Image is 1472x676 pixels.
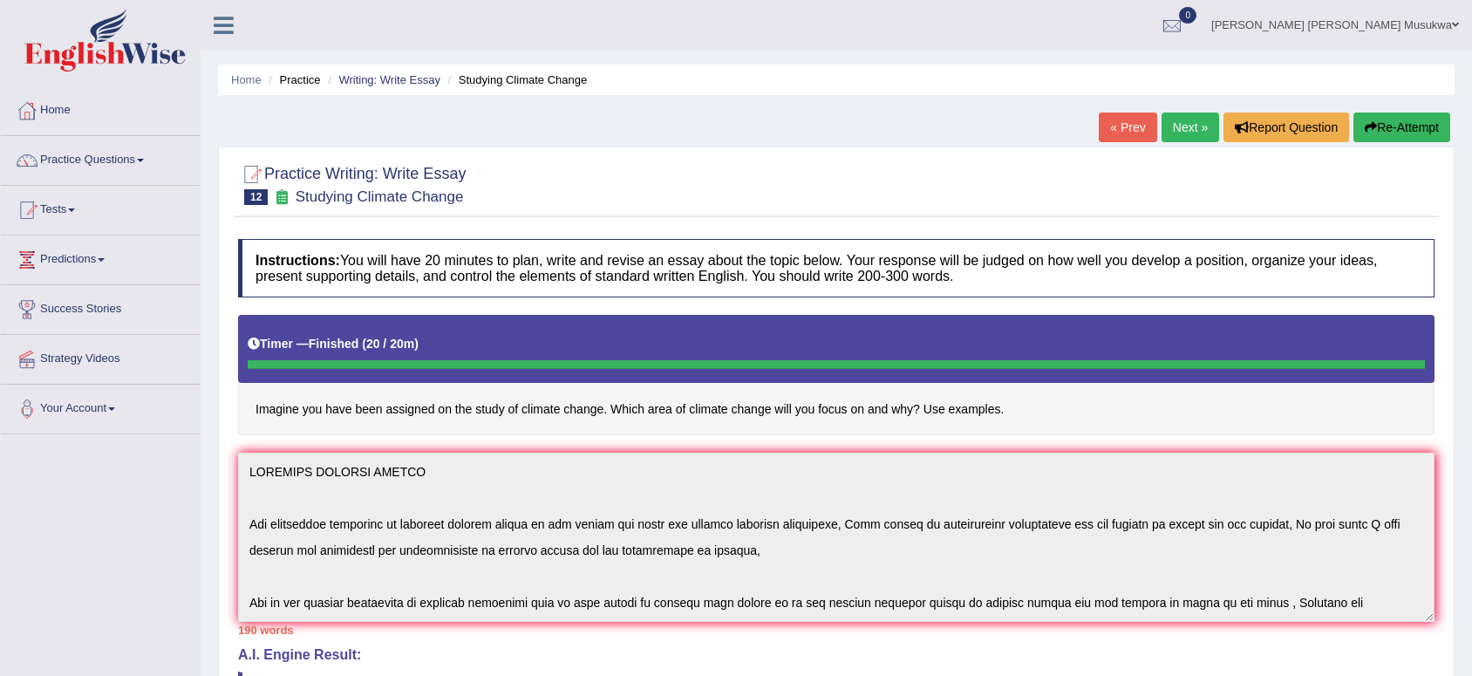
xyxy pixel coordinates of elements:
[238,239,1435,297] h4: You will have 20 minutes to plan, write and revise an essay about the topic below. Your response ...
[244,189,268,205] span: 12
[338,73,440,86] a: Writing: Write Essay
[1,186,200,229] a: Tests
[1,335,200,379] a: Strategy Videos
[414,337,419,351] b: )
[1,136,200,180] a: Practice Questions
[238,647,1435,663] h4: A.I. Engine Result:
[238,161,466,205] h2: Practice Writing: Write Essay
[296,188,464,205] small: Studying Climate Change
[1,385,200,428] a: Your Account
[1099,113,1156,142] a: « Prev
[238,622,1435,638] div: 190 words
[264,72,320,88] li: Practice
[1,236,200,279] a: Predictions
[1179,7,1196,24] span: 0
[366,337,414,351] b: 20 / 20m
[1,285,200,329] a: Success Stories
[256,253,340,268] b: Instructions:
[444,72,588,88] li: Studying Climate Change
[248,338,419,351] h5: Timer —
[1,86,200,130] a: Home
[1162,113,1219,142] a: Next »
[231,73,262,86] a: Home
[362,337,366,351] b: (
[1223,113,1349,142] button: Report Question
[272,189,290,206] small: Exam occurring question
[1353,113,1450,142] button: Re-Attempt
[309,337,359,351] b: Finished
